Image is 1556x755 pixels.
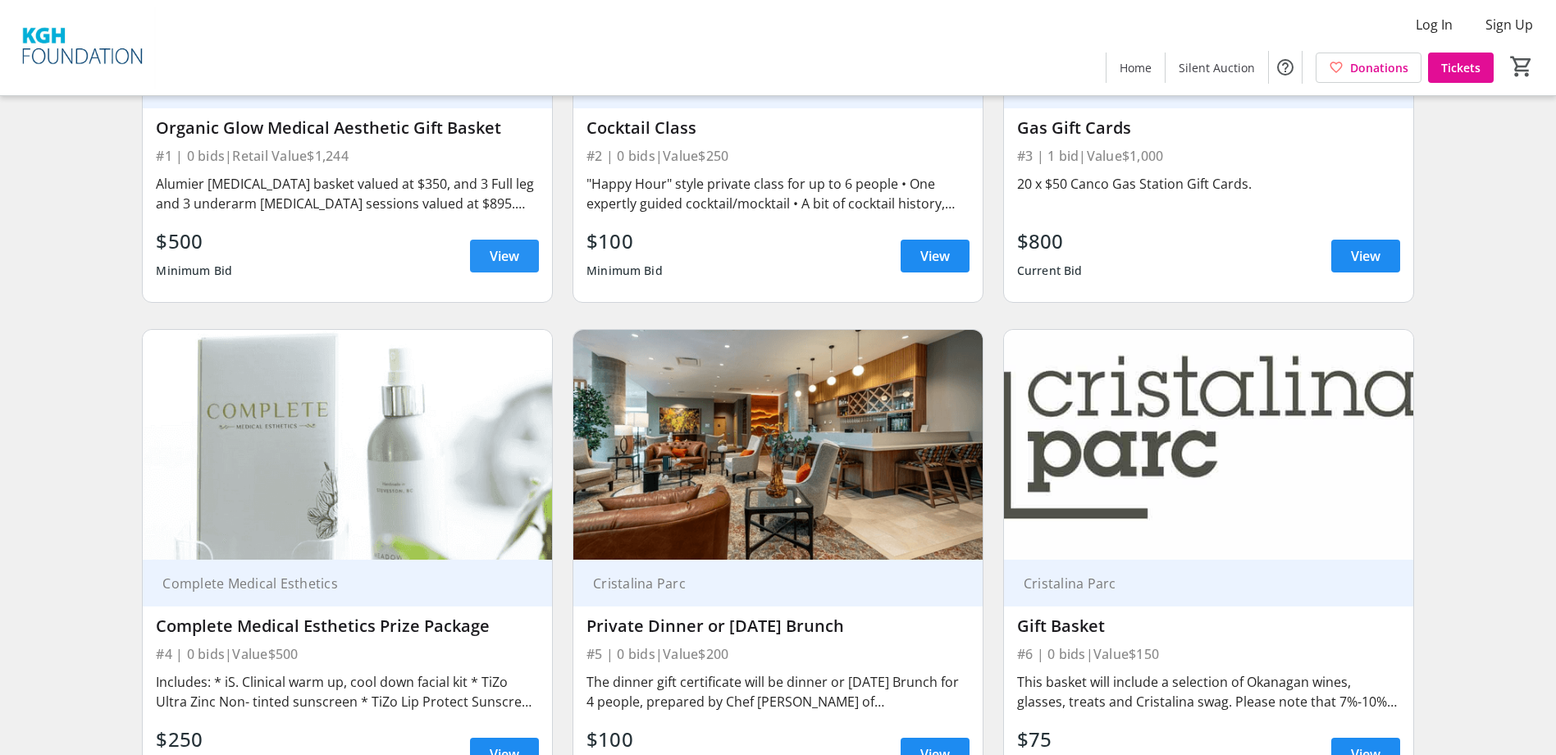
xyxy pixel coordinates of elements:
img: KGH Foundation's Logo [10,7,156,89]
div: Minimum Bid [586,256,663,286]
span: Donations [1350,59,1408,76]
div: Includes: * iS. Clinical warm up, cool down facial kit * TiZo Ultra Zinc Non- tinted sunscreen * ... [156,672,539,712]
img: Gift Basket [1004,330,1413,561]
div: $250 [156,725,232,754]
div: Private Dinner or [DATE] Brunch [586,616,970,636]
div: The dinner gift certificate will be dinner or [DATE] Brunch for 4 people, prepared by Chef [PERSO... [586,672,970,712]
div: #6 | 0 bids | Value $150 [1017,643,1400,666]
div: #4 | 0 bids | Value $500 [156,643,539,666]
button: Cart [1507,52,1536,81]
div: Alumier [MEDICAL_DATA] basket valued at $350, and 3 Full leg and 3 underarm [MEDICAL_DATA] sessio... [156,174,539,213]
div: Cristalina Parc [1017,575,1380,592]
div: $500 [156,226,232,256]
a: View [470,240,539,272]
div: 20 x $50 Canco Gas Station Gift Cards. [1017,174,1400,194]
div: Gift Basket [1017,616,1400,636]
div: "Happy Hour" style private class for up to 6 people • One expertly guided cocktail/mocktail • A b... [586,174,970,213]
div: #5 | 0 bids | Value $200 [586,643,970,666]
img: Complete Medical Esthetics Prize Package [143,330,552,561]
button: Log In [1403,11,1466,38]
div: $100 [586,725,663,754]
img: Private Dinner or Sunday Brunch [573,330,983,561]
span: View [1351,246,1380,266]
div: #3 | 1 bid | Value $1,000 [1017,144,1400,167]
span: Tickets [1441,59,1481,76]
span: Sign Up [1485,15,1533,34]
div: Cocktail Class [586,118,970,138]
div: #2 | 0 bids | Value $250 [586,144,970,167]
a: View [901,240,970,272]
div: Gas Gift Cards [1017,118,1400,138]
span: Log In [1416,15,1453,34]
div: Complete Medical Esthetics [156,575,519,592]
div: #1 | 0 bids | Retail Value $1,244 [156,144,539,167]
a: Home [1107,53,1165,83]
div: $100 [586,226,663,256]
span: View [920,246,950,266]
div: $75 [1017,725,1093,754]
div: $800 [1017,226,1083,256]
div: This basket will include a selection of Okanagan wines, glasses, treats and Cristalina swag. Plea... [1017,672,1400,712]
span: Home [1120,59,1152,76]
a: Donations [1316,53,1421,83]
span: Silent Auction [1179,59,1255,76]
div: Complete Medical Esthetics Prize Package [156,616,539,636]
a: Tickets [1428,53,1494,83]
div: Cristalina Parc [586,575,950,592]
div: Minimum Bid [156,256,232,286]
button: Sign Up [1472,11,1546,38]
a: Silent Auction [1166,53,1268,83]
span: View [490,246,519,266]
button: Help [1269,51,1302,84]
div: Current Bid [1017,256,1083,286]
a: View [1331,240,1400,272]
div: Organic Glow Medical Aesthetic Gift Basket [156,118,539,138]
